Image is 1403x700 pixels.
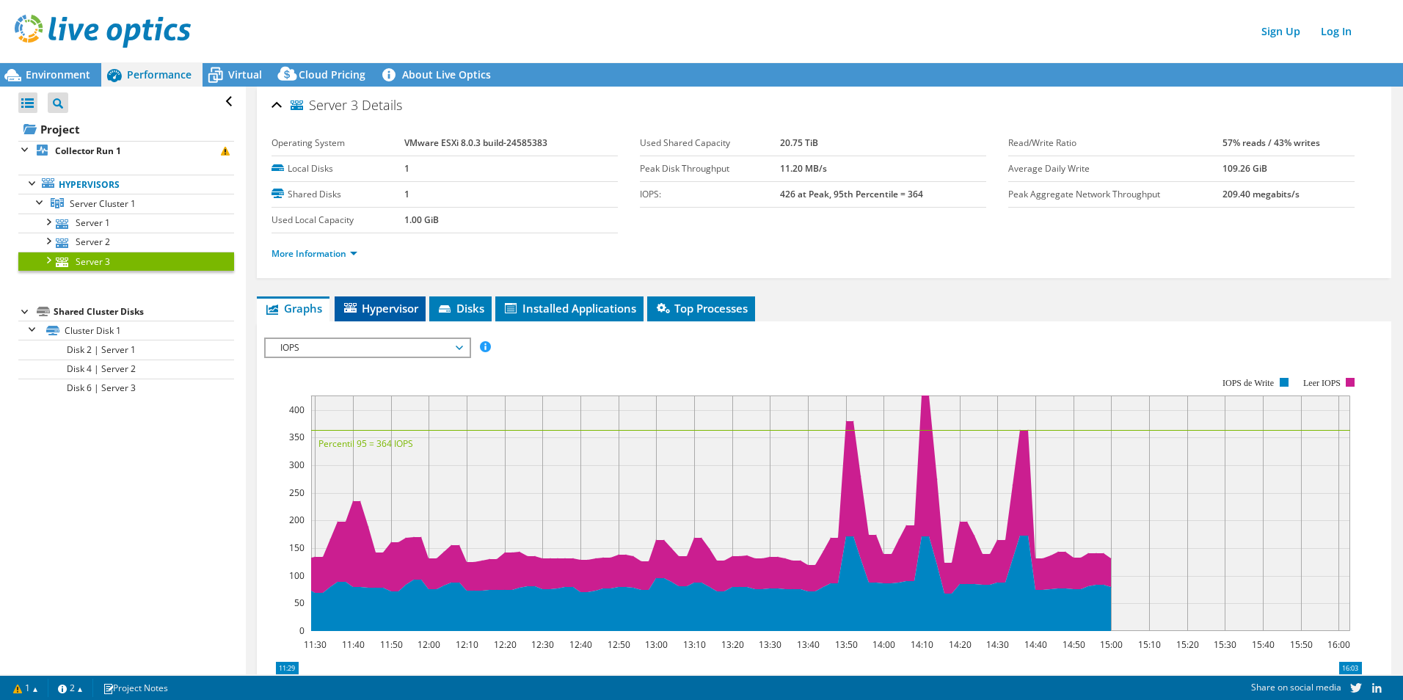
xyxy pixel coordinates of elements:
[1222,162,1267,175] b: 109.26 GiB
[18,321,234,340] a: Cluster Disk 1
[18,252,234,271] a: Server 3
[404,188,409,200] b: 1
[721,638,743,651] text: 13:20
[655,301,748,316] span: Top Processes
[985,638,1008,651] text: 14:30
[289,542,305,554] text: 150
[1222,378,1274,388] text: IOPS de Write
[455,638,478,651] text: 12:10
[1313,21,1359,42] a: Log In
[18,175,234,194] a: Hypervisors
[1008,161,1223,176] label: Average Daily Write
[318,437,413,450] text: Percentil 95 = 364 IOPS
[48,679,93,697] a: 2
[1327,638,1349,651] text: 16:00
[1008,187,1223,202] label: Peak Aggregate Network Throughput
[299,68,365,81] span: Cloud Pricing
[273,339,462,357] span: IOPS
[872,638,894,651] text: 14:00
[55,145,121,157] b: Collector Run 1
[289,569,305,582] text: 100
[1289,638,1312,651] text: 15:50
[493,638,516,651] text: 12:20
[3,679,48,697] a: 1
[294,597,305,609] text: 50
[1008,136,1223,150] label: Read/Write Ratio
[682,638,705,651] text: 13:10
[644,638,667,651] text: 13:00
[289,514,305,526] text: 200
[379,638,402,651] text: 11:50
[1099,638,1122,651] text: 15:00
[758,638,781,651] text: 13:30
[780,188,923,200] b: 426 at Peak, 95th Percentile = 364
[640,136,780,150] label: Used Shared Capacity
[272,136,405,150] label: Operating System
[503,301,636,316] span: Installed Applications
[1176,638,1198,651] text: 15:20
[1254,21,1308,42] a: Sign Up
[18,117,234,141] a: Project
[127,68,192,81] span: Performance
[362,96,402,114] span: Details
[417,638,440,651] text: 12:00
[1213,638,1236,651] text: 15:30
[341,638,364,651] text: 11:40
[18,141,234,160] a: Collector Run 1
[910,638,933,651] text: 14:10
[289,431,305,443] text: 350
[948,638,971,651] text: 14:20
[228,68,262,81] span: Virtual
[291,98,358,113] span: Server 3
[272,247,357,260] a: More Information
[15,15,191,48] img: live_optics_svg.svg
[299,624,305,637] text: 0
[54,303,234,321] div: Shared Cluster Disks
[272,213,405,227] label: Used Local Capacity
[531,638,553,651] text: 12:30
[569,638,591,651] text: 12:40
[780,162,827,175] b: 11.20 MB/s
[342,301,418,316] span: Hypervisor
[289,404,305,416] text: 400
[272,161,405,176] label: Local Disks
[780,136,818,149] b: 20.75 TiB
[1303,378,1341,388] text: Leer IOPS
[18,233,234,252] a: Server 2
[437,301,484,316] span: Disks
[70,197,136,210] span: Server Cluster 1
[607,638,630,651] text: 12:50
[18,379,234,398] a: Disk 6 | Server 3
[303,638,326,651] text: 11:30
[376,63,502,87] a: About Live Optics
[834,638,857,651] text: 13:50
[404,214,439,226] b: 1.00 GiB
[272,187,405,202] label: Shared Disks
[1024,638,1046,651] text: 14:40
[796,638,819,651] text: 13:40
[640,187,780,202] label: IOPS:
[640,161,780,176] label: Peak Disk Throughput
[289,486,305,499] text: 250
[264,301,322,316] span: Graphs
[18,214,234,233] a: Server 1
[18,194,234,213] a: Server Cluster 1
[26,68,90,81] span: Environment
[1251,638,1274,651] text: 15:40
[1062,638,1085,651] text: 14:50
[1137,638,1160,651] text: 15:10
[1251,681,1341,693] span: Share on social media
[1222,188,1300,200] b: 209.40 megabits/s
[404,162,409,175] b: 1
[18,360,234,379] a: Disk 4 | Server 2
[289,459,305,471] text: 300
[404,136,547,149] b: VMware ESXi 8.0.3 build-24585383
[1222,136,1320,149] b: 57% reads / 43% writes
[18,340,234,359] a: Disk 2 | Server 1
[92,679,178,697] a: Project Notes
